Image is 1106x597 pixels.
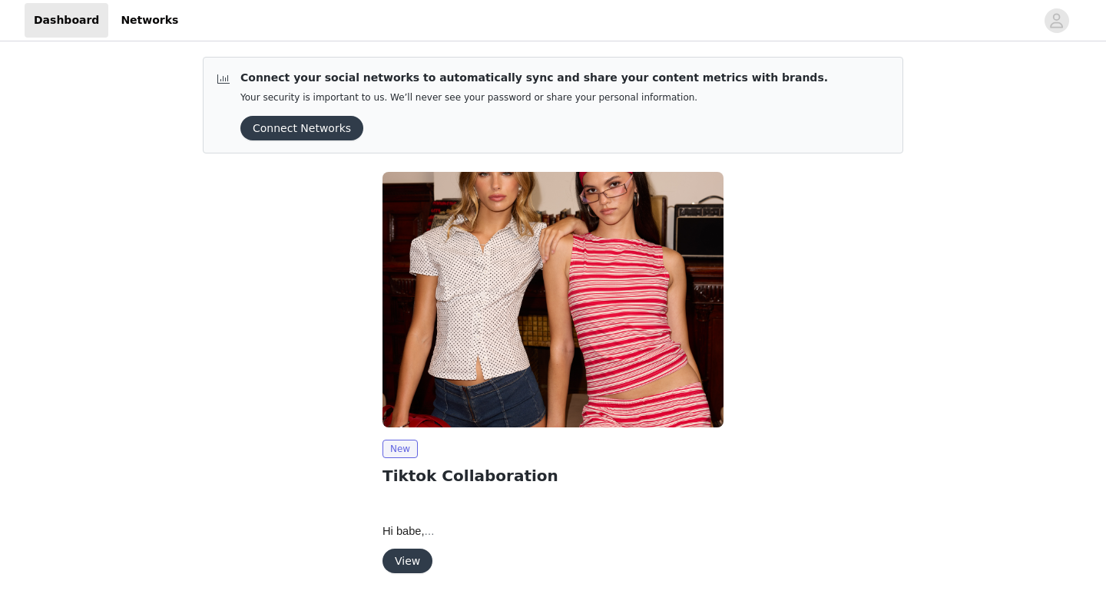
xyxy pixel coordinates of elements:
span: New [382,440,418,458]
div: avatar [1049,8,1064,33]
img: Edikted [382,172,724,427]
span: Hi babe, [382,525,435,537]
h2: Tiktok Collaboration [382,464,724,487]
button: Connect Networks [240,116,363,140]
a: View [382,556,432,567]
a: Dashboard [25,3,108,38]
p: Your security is important to us. We’ll never see your password or share your personal information. [240,92,828,104]
button: View [382,549,432,573]
a: Networks [111,3,187,38]
p: Connect your social networks to automatically sync and share your content metrics with brands. [240,70,828,86]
